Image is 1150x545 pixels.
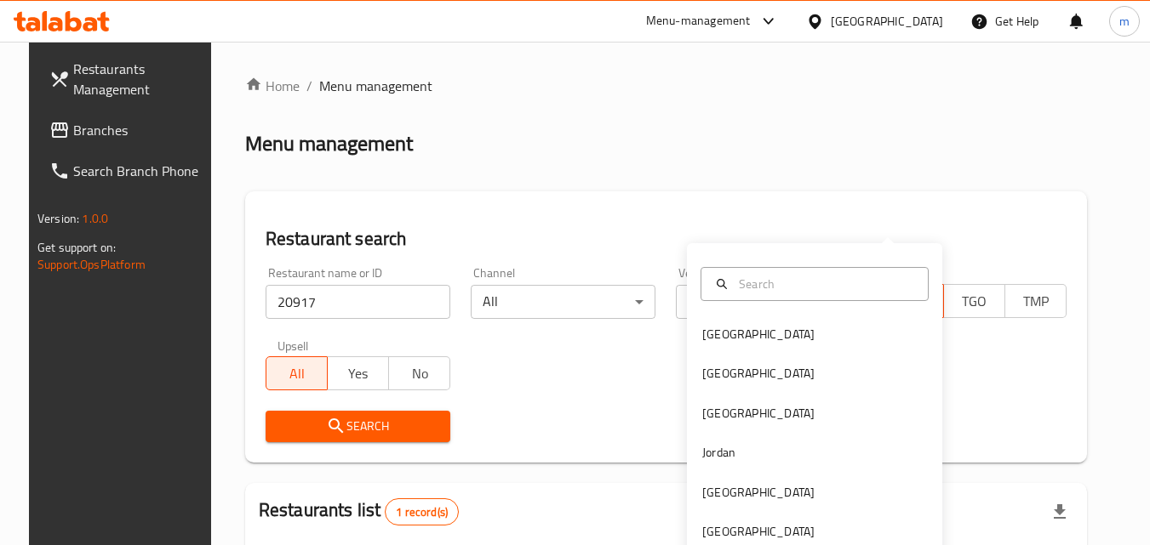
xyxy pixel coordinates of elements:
[702,522,815,541] div: [GEOGRAPHIC_DATA]
[273,361,321,386] span: All
[279,416,437,437] span: Search
[73,120,208,140] span: Branches
[471,285,655,319] div: All
[245,76,300,96] a: Home
[266,411,450,442] button: Search
[1039,491,1080,532] div: Export file
[702,404,815,423] div: [GEOGRAPHIC_DATA]
[702,325,815,343] div: [GEOGRAPHIC_DATA]
[396,361,443,386] span: No
[37,236,116,258] span: Get support on:
[943,284,1005,318] button: TGO
[36,48,221,110] a: Restaurants Management
[646,11,751,31] div: Menu-management
[245,76,1087,96] nav: breadcrumb
[702,364,815,383] div: [GEOGRAPHIC_DATA]
[1004,284,1067,318] button: TMP
[386,504,458,520] span: 1 record(s)
[732,275,918,293] input: Search
[702,443,735,462] div: Jordan
[702,483,815,502] div: [GEOGRAPHIC_DATA]
[37,207,79,230] span: Version:
[266,226,1067,252] h2: Restaurant search
[1012,289,1060,314] span: TMP
[319,76,432,96] span: Menu management
[951,289,998,314] span: TGO
[1119,12,1130,31] span: m
[82,207,108,230] span: 1.0.0
[73,59,208,99] span: Restaurants Management
[327,356,389,390] button: Yes
[37,253,146,275] a: Support.OpsPlatform
[306,76,312,96] li: /
[36,150,221,191] a: Search Branch Phone
[277,339,309,351] label: Upsell
[385,498,459,525] div: Total records count
[266,356,328,390] button: All
[676,285,861,319] div: All
[388,356,450,390] button: No
[245,130,413,157] h2: Menu management
[266,285,450,319] input: Search for restaurant name or ID..
[831,12,943,31] div: [GEOGRAPHIC_DATA]
[335,361,382,386] span: Yes
[259,497,459,525] h2: Restaurants list
[73,161,208,181] span: Search Branch Phone
[36,110,221,150] a: Branches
